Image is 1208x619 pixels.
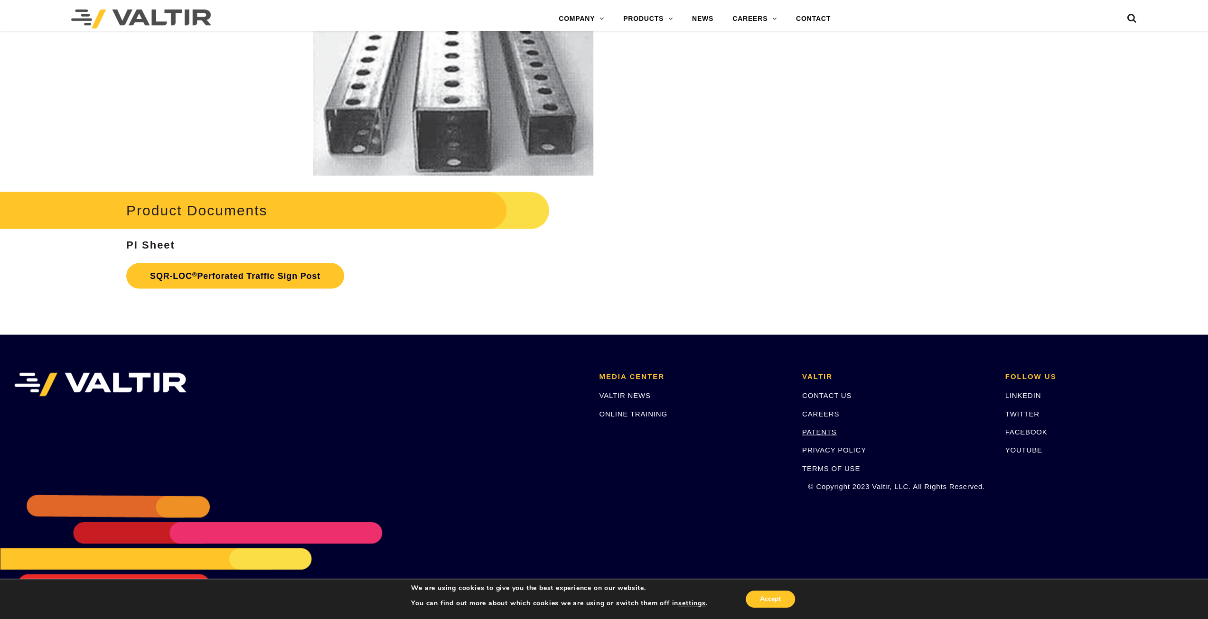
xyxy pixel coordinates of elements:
p: © Copyright 2023 Valtir, LLC. All Rights Reserved. [802,481,991,492]
a: PRIVACY POLICY [802,446,866,454]
button: settings [678,599,705,608]
sup: ® [192,271,197,278]
h2: FOLLOW US [1005,373,1194,381]
a: COMPANY [549,9,614,28]
h2: VALTIR [802,373,991,381]
a: CAREERS [802,410,839,418]
a: LINKEDIN [1005,391,1041,399]
a: SQR-LOC®Perforated Traffic Sign Post [126,263,344,289]
a: ONLINE TRAINING [599,410,667,418]
img: Valtir [71,9,211,28]
a: PATENTS [802,428,837,436]
a: PRODUCTS [614,9,683,28]
button: Accept [746,591,795,608]
a: CAREERS [723,9,787,28]
a: CONTACT US [802,391,852,399]
a: TERMS OF USE [802,464,860,472]
a: VALTIR NEWS [599,391,650,399]
strong: PI Sheet [126,239,175,251]
a: YOUTUBE [1005,446,1042,454]
img: VALTIR [14,373,187,397]
a: FACEBOOK [1005,428,1047,436]
p: You can find out more about which cookies we are using or switch them off in . [411,599,707,608]
p: We are using cookies to give you the best experience on our website. [411,584,707,592]
a: CONTACT [787,9,840,28]
a: TWITTER [1005,410,1039,418]
h2: MEDIA CENTER [599,373,788,381]
a: NEWS [683,9,723,28]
